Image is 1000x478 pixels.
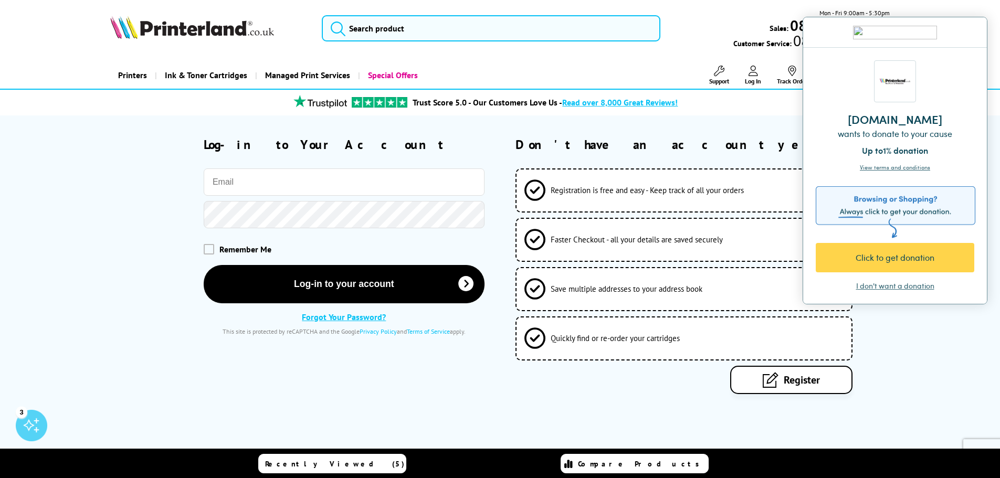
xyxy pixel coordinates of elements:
a: Log In [745,66,761,85]
a: Trust Score 5.0 - Our Customers Love Us -Read over 8,000 Great Reviews! [413,97,678,108]
a: Special Offers [358,62,426,89]
a: Recently Viewed (5) [258,454,406,473]
a: Printers [110,62,155,89]
span: Ink & Toner Cartridges [165,62,247,89]
span: Customer Service: [733,36,890,48]
span: Save multiple addresses to your address book [551,284,702,294]
a: 0800 840 1992 [788,20,890,30]
span: 0800 995 1992 [792,36,890,46]
button: Log-in to your account [204,265,485,303]
span: Recently Viewed (5) [265,459,405,469]
img: trustpilot rating [352,97,407,108]
input: Search product [322,15,660,41]
span: Faster Checkout - all your details are saved securely [551,235,723,245]
div: 3 [16,406,27,418]
a: Compare Products [561,454,709,473]
span: Remember Me [219,244,271,254]
span: Support [709,77,729,85]
span: Registration is free and easy - Keep track of all your orders [551,185,744,195]
h2: Log-in to Your Account [204,136,485,153]
input: Email [204,168,485,196]
a: Forgot Your Password? [302,312,386,322]
b: 0800 840 1992 [790,16,890,35]
a: Privacy Policy [360,327,397,335]
a: Managed Print Services [255,62,358,89]
span: Read over 8,000 Great Reviews! [562,97,678,108]
img: trustpilot rating [289,95,352,108]
span: Quickly find or re-order your cartridges [551,333,680,343]
span: Compare Products [578,459,705,469]
a: Printerland Logo [110,16,309,41]
span: Register [784,373,820,387]
span: Sales: [770,23,788,33]
h2: Don't have an account yet? [515,136,890,153]
a: Register [730,366,852,394]
a: Terms of Service [407,327,450,335]
div: This site is protected by reCAPTCHA and the Google and apply. [204,327,485,335]
span: Log In [745,77,761,85]
a: Ink & Toner Cartridges [155,62,255,89]
span: Mon - Fri 9:00am - 5:30pm [819,8,890,18]
a: Track Order [777,66,807,85]
img: Printerland Logo [110,16,274,39]
a: Support [709,66,729,85]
